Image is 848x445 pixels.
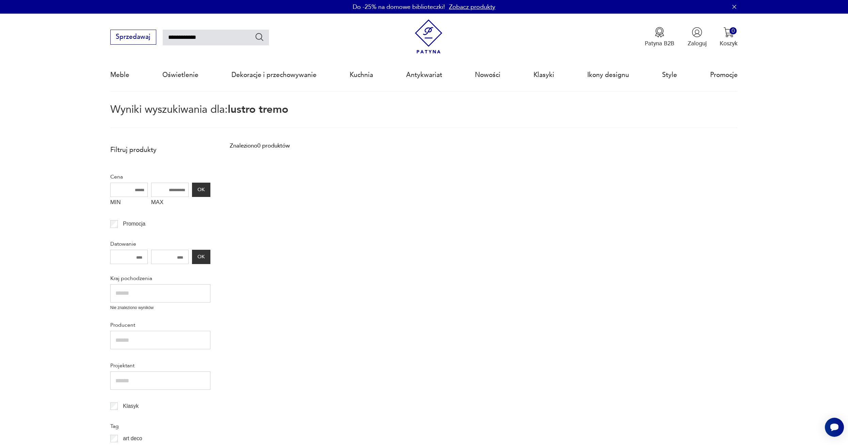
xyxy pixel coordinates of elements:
div: Znaleziono 0 produktów [230,141,290,150]
a: Meble [110,59,129,91]
p: Projektant [110,361,210,370]
a: Dekoracje i przechowywanie [231,59,317,91]
a: Sprzedawaj [110,35,156,40]
p: Producent [110,321,210,329]
img: Ikonka użytkownika [692,27,702,37]
p: Promocja [123,219,145,228]
a: Ikony designu [587,59,629,91]
p: Tag [110,422,210,431]
p: Kraj pochodzenia [110,274,210,283]
iframe: Smartsupp widget button [825,418,844,437]
span: lustro tremo [228,102,288,117]
p: Zaloguj [688,40,707,47]
p: Klasyk [123,402,139,411]
p: Filtruj produkty [110,145,210,154]
img: Ikona koszyka [723,27,734,37]
p: art deco [123,434,142,443]
a: Antykwariat [406,59,442,91]
a: Style [662,59,677,91]
button: Patyna B2B [645,27,674,47]
a: Ikona medaluPatyna B2B [645,27,674,47]
label: MIN [110,197,148,210]
p: Datowanie [110,240,210,248]
button: OK [192,250,210,264]
a: Zobacz produkty [449,3,495,11]
a: Kuchnia [350,59,373,91]
p: Cena [110,172,210,181]
a: Klasyki [533,59,554,91]
p: Koszyk [720,40,738,47]
label: MAX [151,197,189,210]
img: Ikona medalu [654,27,665,37]
a: Oświetlenie [162,59,198,91]
p: Do -25% na domowe biblioteczki! [353,3,445,11]
button: 0Koszyk [720,27,738,47]
button: OK [192,183,210,197]
button: Zaloguj [688,27,707,47]
a: Nowości [475,59,500,91]
button: Sprzedawaj [110,30,156,45]
button: Szukaj [255,32,265,42]
p: Nie znaleziono wyników [110,305,210,311]
a: Promocje [710,59,738,91]
p: Patyna B2B [645,40,674,47]
div: 0 [730,27,737,34]
img: Patyna - sklep z meblami i dekoracjami vintage [412,19,446,54]
p: Wyniki wyszukiwania dla: [110,105,738,128]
